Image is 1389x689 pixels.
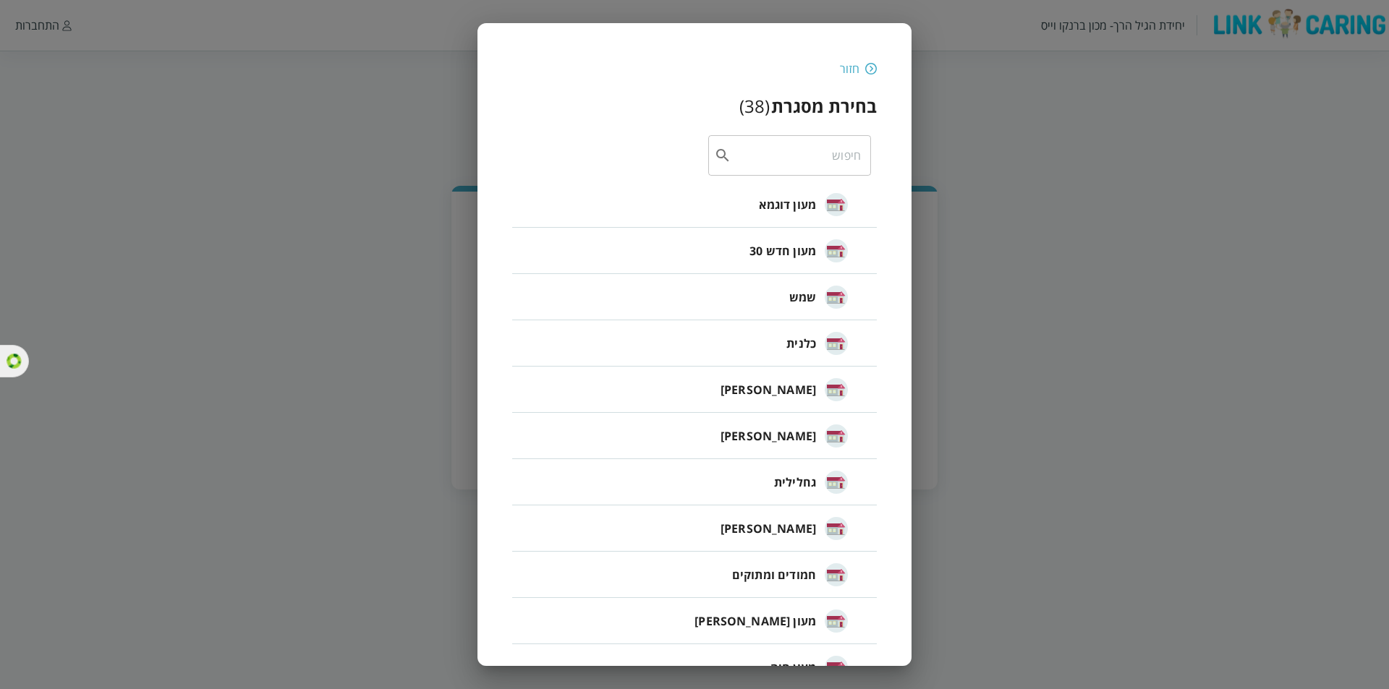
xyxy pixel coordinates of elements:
[865,62,877,75] img: חזור
[825,239,848,262] img: מעון חדש 30
[825,193,848,216] img: מעון דוגמא
[786,335,816,352] span: כלנית
[771,94,877,118] h3: בחירת מסגרת
[825,378,848,401] img: שושו
[739,94,770,118] div: ( 38 )
[825,471,848,494] img: גחלילית
[694,612,816,630] span: מעון [PERSON_NAME]
[789,288,816,306] span: שמש
[721,427,816,445] span: [PERSON_NAME]
[825,609,848,633] img: מעון אביגיל
[770,659,816,676] span: מעון חיה
[749,242,816,260] span: מעון חדש 30
[732,566,816,583] span: חמודים ומתוקים
[721,381,816,398] span: [PERSON_NAME]
[825,332,848,355] img: כלנית
[825,517,848,540] img: תמר
[825,656,848,679] img: מעון חיה
[825,424,848,448] img: רונית
[721,520,816,537] span: [PERSON_NAME]
[731,135,861,176] input: חיפוש
[774,474,816,491] span: גחלילית
[825,286,848,309] img: שמש
[759,196,816,213] span: מעון דוגמא
[840,61,859,77] div: חזור
[825,563,848,586] img: חמודים ומתוקים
